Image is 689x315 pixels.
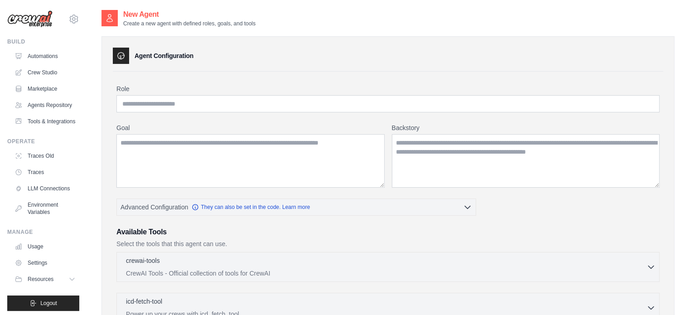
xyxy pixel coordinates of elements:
[11,98,79,112] a: Agents Repository
[123,20,255,27] p: Create a new agent with defined roles, goals, and tools
[126,269,646,278] p: CrewAI Tools - Official collection of tools for CrewAI
[120,203,188,212] span: Advanced Configuration
[11,256,79,270] a: Settings
[7,38,79,45] div: Build
[192,204,310,211] a: They can also be set in the code. Learn more
[11,114,79,129] a: Tools & Integrations
[116,239,660,248] p: Select the tools that this agent can use.
[11,165,79,179] a: Traces
[7,228,79,236] div: Manage
[7,10,53,28] img: Logo
[11,181,79,196] a: LLM Connections
[28,276,53,283] span: Resources
[120,256,655,278] button: crewai-tools CrewAI Tools - Official collection of tools for CrewAI
[11,198,79,219] a: Environment Variables
[123,9,255,20] h2: New Agent
[7,296,79,311] button: Logout
[126,297,162,306] p: icd-fetch-tool
[392,123,660,132] label: Backstory
[135,51,193,60] h3: Agent Configuration
[116,227,660,237] h3: Available Tools
[11,272,79,286] button: Resources
[11,149,79,163] a: Traces Old
[40,300,57,307] span: Logout
[126,256,160,265] p: crewai-tools
[7,138,79,145] div: Operate
[116,84,660,93] label: Role
[11,82,79,96] a: Marketplace
[116,123,385,132] label: Goal
[11,65,79,80] a: Crew Studio
[11,49,79,63] a: Automations
[11,239,79,254] a: Usage
[117,199,476,215] button: Advanced Configuration They can also be set in the code. Learn more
